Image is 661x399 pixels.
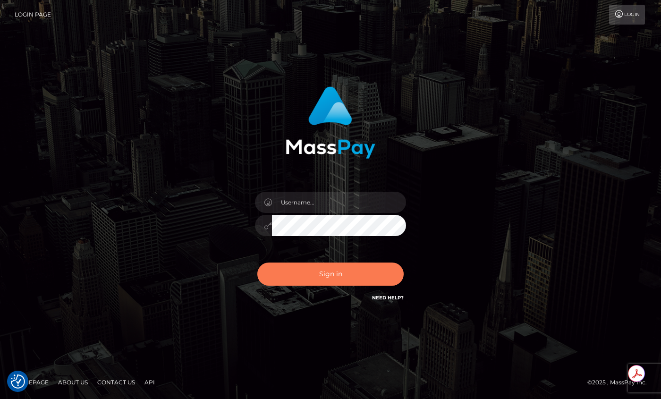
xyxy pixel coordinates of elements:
div: © 2025 , MassPay Inc. [587,377,654,388]
a: About Us [54,375,92,390]
a: Contact Us [93,375,139,390]
a: Login Page [15,5,51,25]
button: Sign in [257,263,404,286]
button: Consent Preferences [11,374,25,389]
a: Need Help? [372,295,404,301]
input: Username... [272,192,406,213]
a: API [141,375,159,390]
img: Revisit consent button [11,374,25,389]
a: Login [609,5,645,25]
img: MassPay Login [286,86,375,159]
a: Homepage [10,375,52,390]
